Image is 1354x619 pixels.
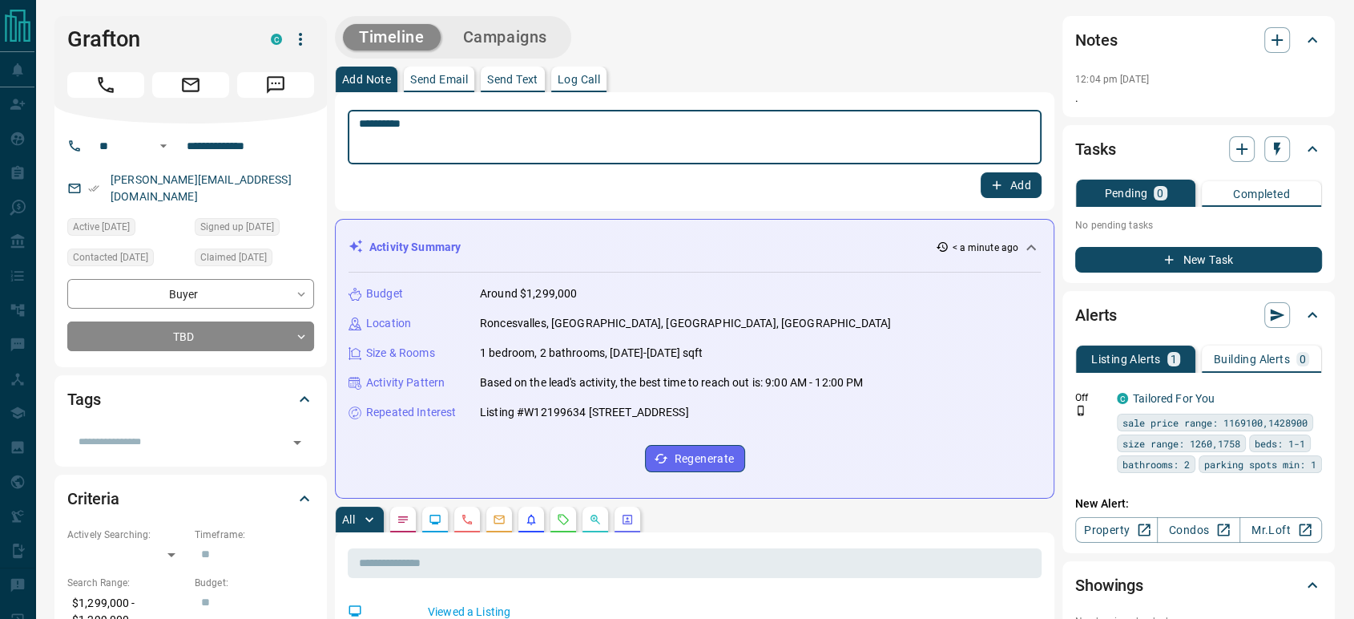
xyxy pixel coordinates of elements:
[1075,405,1086,416] svg: Push Notification Only
[1104,188,1147,199] p: Pending
[952,241,1018,255] p: < a minute ago
[1075,572,1143,598] h2: Showings
[286,431,308,454] button: Open
[1075,296,1322,334] div: Alerts
[67,279,314,309] div: Buyer
[88,183,99,194] svg: Email Verified
[1075,517,1158,543] a: Property
[645,445,745,472] button: Regenerate
[366,404,456,421] p: Repeated Interest
[480,404,689,421] p: Listing #W12199634 [STREET_ADDRESS]
[67,72,144,98] span: Call
[589,513,602,526] svg: Opportunities
[480,345,703,362] p: 1 bedroom, 2 bathrooms, [DATE]-[DATE] sqft
[981,172,1042,198] button: Add
[1157,517,1239,543] a: Condos
[154,136,173,156] button: Open
[557,513,570,526] svg: Requests
[200,219,274,235] span: Signed up [DATE]
[1133,392,1215,405] a: Tailored For You
[1075,566,1322,605] div: Showings
[410,74,468,85] p: Send Email
[447,24,563,51] button: Campaigns
[1300,354,1306,365] p: 0
[200,249,267,265] span: Claimed [DATE]
[397,513,409,526] svg: Notes
[1075,496,1322,512] p: New Alert:
[1233,188,1290,200] p: Completed
[342,74,391,85] p: Add Note
[369,239,461,256] p: Activity Summary
[480,315,891,332] p: Roncesvalles, [GEOGRAPHIC_DATA], [GEOGRAPHIC_DATA], [GEOGRAPHIC_DATA]
[67,486,119,512] h2: Criteria
[480,374,863,391] p: Based on the lead's activity, the best time to reach out is: 9:00 AM - 12:00 PM
[480,285,577,302] p: Around $1,299,000
[1075,74,1149,85] p: 12:04 pm [DATE]
[1075,247,1322,273] button: New Task
[487,74,538,85] p: Send Text
[1157,188,1163,199] p: 0
[429,513,441,526] svg: Lead Browsing Activity
[366,315,411,332] p: Location
[493,513,506,526] svg: Emails
[111,173,292,203] a: [PERSON_NAME][EMAIL_ADDRESS][DOMAIN_NAME]
[1091,354,1161,365] p: Listing Alerts
[1117,393,1128,404] div: condos.ca
[1204,456,1316,472] span: parking spots min: 1
[1214,354,1290,365] p: Building Alerts
[67,322,314,351] div: TBD
[1075,390,1107,405] p: Off
[366,374,445,391] p: Activity Pattern
[67,576,187,590] p: Search Range:
[366,285,403,302] p: Budget
[1075,136,1115,162] h2: Tasks
[1075,27,1117,53] h2: Notes
[461,513,473,526] svg: Calls
[67,386,100,412] h2: Tags
[1075,213,1322,237] p: No pending tasks
[349,233,1041,262] div: Activity Summary< a minute ago
[195,249,314,271] div: Sat Aug 09 2025
[195,528,314,542] p: Timeframe:
[1122,415,1308,431] span: sale price range: 1169100,1428900
[237,72,314,98] span: Message
[67,26,247,52] h1: Grafton
[73,249,148,265] span: Contacted [DATE]
[195,218,314,241] div: Sat Aug 09 2025
[621,513,634,526] svg: Agent Actions
[195,576,314,590] p: Budget:
[525,513,538,526] svg: Listing Alerts
[67,380,314,419] div: Tags
[73,219,130,235] span: Active [DATE]
[152,72,229,98] span: Email
[1075,302,1117,328] h2: Alerts
[343,24,441,51] button: Timeline
[1075,90,1322,107] p: .
[1075,21,1322,59] div: Notes
[1239,517,1322,543] a: Mr.Loft
[1255,435,1305,451] span: beds: 1-1
[342,514,355,525] p: All
[271,34,282,45] div: condos.ca
[67,218,187,241] div: Sun Aug 10 2025
[67,479,314,518] div: Criteria
[366,345,435,362] p: Size & Rooms
[67,249,187,271] div: Sat Aug 09 2025
[558,74,600,85] p: Log Call
[1171,354,1177,365] p: 1
[1075,130,1322,168] div: Tasks
[1122,435,1240,451] span: size range: 1260,1758
[1122,456,1190,472] span: bathrooms: 2
[67,528,187,542] p: Actively Searching:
